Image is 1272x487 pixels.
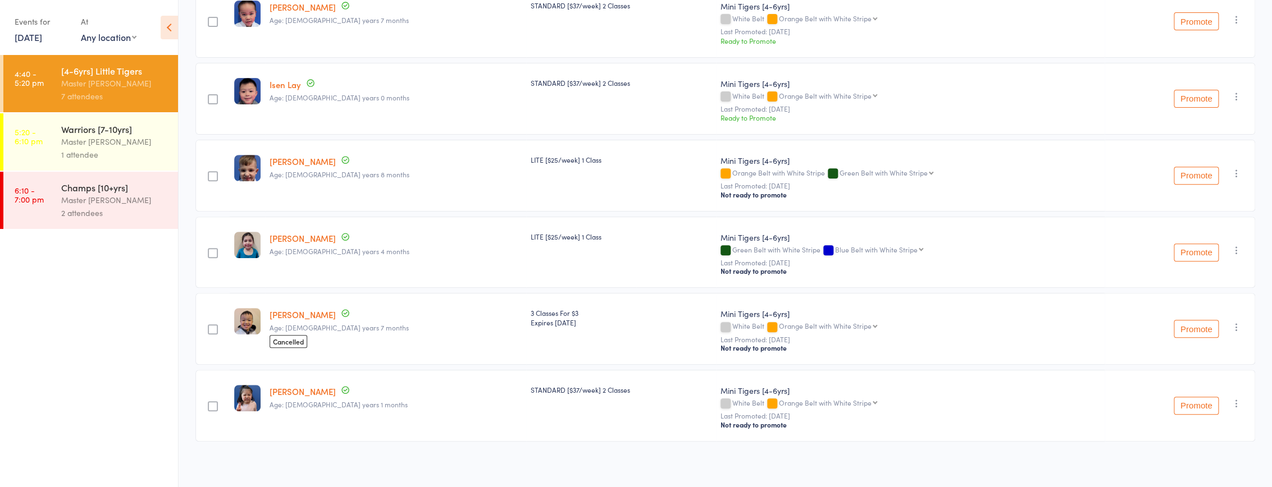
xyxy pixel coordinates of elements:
div: Master [PERSON_NAME] [61,194,168,206]
small: Last Promoted: [DATE] [721,105,1100,113]
a: [PERSON_NAME] [270,1,336,13]
span: Age: [DEMOGRAPHIC_DATA] years 7 months [270,15,409,25]
div: Orange Belt with White Stripe [779,399,872,406]
span: Age: [DEMOGRAPHIC_DATA] years 1 months [270,399,408,409]
a: [PERSON_NAME] [270,385,336,397]
div: Master [PERSON_NAME] [61,135,168,148]
div: Expires [DATE] [531,318,712,327]
a: [PERSON_NAME] [270,309,336,320]
img: image1754981024.png [234,308,261,334]
img: image1698127244.png [234,232,261,258]
div: LITE [$25/week] 1 Class [531,155,712,164]
button: Promote [1174,12,1219,30]
button: Promote [1174,320,1219,338]
div: Blue Belt with White Stripe [835,246,918,253]
div: Orange Belt with White Stripe [779,92,872,99]
span: Age: [DEMOGRAPHIC_DATA] years 0 months [270,93,409,102]
div: White Belt [721,15,1100,24]
div: Master [PERSON_NAME] [61,77,168,90]
small: Last Promoted: [DATE] [721,412,1100,420]
time: 5:20 - 6:10 pm [15,127,43,145]
div: Not ready to promote [721,190,1100,199]
div: STANDARD [$37/week] 2 Classes [531,78,712,88]
a: 6:10 -7:00 pmChamps [10+yrs]Master [PERSON_NAME]2 attendees [3,172,178,229]
button: Promote [1174,244,1219,261]
div: Events for [15,12,70,31]
div: Orange Belt with White Stripe [721,169,1100,178]
div: Mini Tigers [4-6yrs] [721,1,1100,12]
div: At [81,12,136,31]
div: [4-6yrs] Little Tigers [61,65,168,77]
button: Promote [1174,90,1219,108]
div: Orange Belt with White Stripe [779,15,872,22]
div: White Belt [721,92,1100,102]
button: Promote [1174,167,1219,185]
small: Last Promoted: [DATE] [721,336,1100,343]
div: Orange Belt with White Stripe [779,322,872,329]
div: Warriors [7-10yrs] [61,123,168,135]
span: Age: [DEMOGRAPHIC_DATA] years 4 months [270,246,409,256]
div: 2 attendees [61,206,168,219]
div: White Belt [721,322,1100,332]
img: image1729146130.png [234,78,261,104]
time: 4:40 - 5:20 pm [15,69,44,87]
a: [DATE] [15,31,42,43]
time: 6:10 - 7:00 pm [15,186,44,204]
small: Last Promoted: [DATE] [721,182,1100,190]
div: Green Belt with White Stripe [840,169,928,176]
div: Not ready to promote [721,267,1100,275]
img: image1721889837.png [234,1,261,27]
span: Age: [DEMOGRAPHIC_DATA] years 7 months [270,323,409,332]
div: STANDARD [$37/week] 2 Classes [531,1,712,10]
div: Mini Tigers [4-6yrs] [721,78,1100,89]
div: 7 attendees [61,90,168,103]
div: Mini Tigers [4-6yrs] [721,385,1100,396]
div: Not ready to promote [721,343,1100,352]
div: Mini Tigers [4-6yrs] [721,308,1100,319]
img: image1754715052.png [234,385,261,411]
div: 3 Classes For $3 [531,308,712,327]
div: 1 attendee [61,148,168,161]
div: Champs [10+yrs] [61,181,168,194]
button: Promote [1174,397,1219,415]
a: [PERSON_NAME] [270,155,336,167]
div: Ready to Promote [721,36,1100,45]
span: Age: [DEMOGRAPHIC_DATA] years 8 months [270,169,409,179]
small: Last Promoted: [DATE] [721,259,1100,267]
span: Cancelled [270,335,307,348]
a: 4:40 -5:20 pm[4-6yrs] Little TigersMaster [PERSON_NAME]7 attendees [3,55,178,112]
div: Any location [81,31,136,43]
a: Isen Lay [270,79,301,90]
img: image1749624364.png [234,155,261,181]
div: Mini Tigers [4-6yrs] [721,155,1100,166]
div: White Belt [721,399,1100,408]
div: Mini Tigers [4-6yrs] [721,232,1100,243]
a: 5:20 -6:10 pmWarriors [7-10yrs]Master [PERSON_NAME]1 attendee [3,113,178,171]
div: Not ready to promote [721,420,1100,429]
div: Ready to Promote [721,113,1100,122]
a: [PERSON_NAME] [270,232,336,244]
small: Last Promoted: [DATE] [721,27,1100,35]
div: LITE [$25/week] 1 Class [531,232,712,241]
div: STANDARD [$37/week] 2 Classes [531,385,712,394]
div: Green Belt with White Stripe [721,246,1100,255]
